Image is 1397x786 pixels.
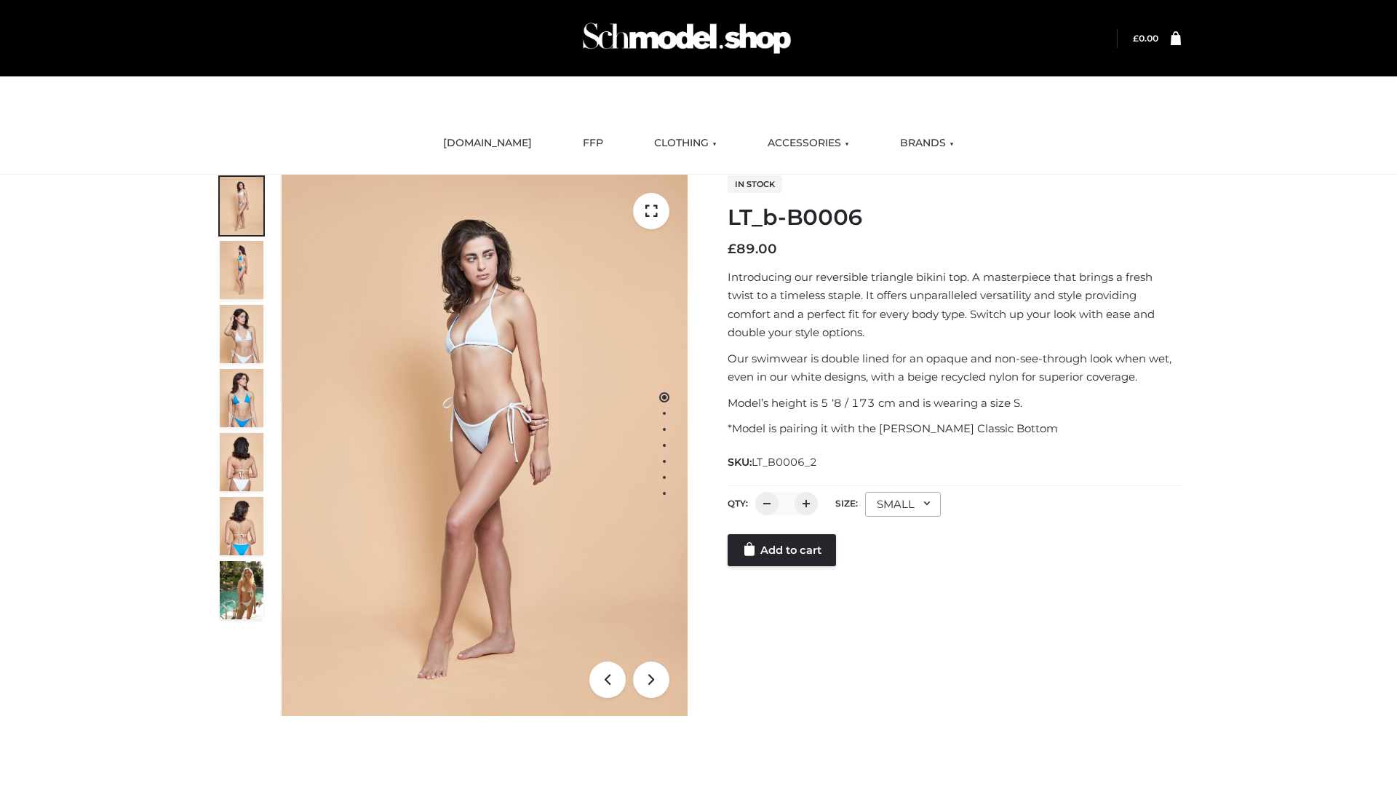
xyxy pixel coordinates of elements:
[220,433,263,491] img: ArielClassicBikiniTop_CloudNine_AzureSky_OW114ECO_7-scaled.jpg
[889,127,965,159] a: BRANDS
[728,175,782,193] span: In stock
[1133,33,1158,44] a: £0.00
[572,127,614,159] a: FFP
[220,497,263,555] img: ArielClassicBikiniTop_CloudNine_AzureSky_OW114ECO_8-scaled.jpg
[220,241,263,299] img: ArielClassicBikiniTop_CloudNine_AzureSky_OW114ECO_2-scaled.jpg
[835,498,858,509] label: Size:
[728,268,1181,342] p: Introducing our reversible triangle bikini top. A masterpiece that brings a fresh twist to a time...
[220,305,263,363] img: ArielClassicBikiniTop_CloudNine_AzureSky_OW114ECO_3-scaled.jpg
[728,241,777,257] bdi: 89.00
[282,175,688,716] img: LT_b-B0006
[643,127,728,159] a: CLOTHING
[578,9,796,67] img: Schmodel Admin 964
[220,177,263,235] img: ArielClassicBikiniTop_CloudNine_AzureSky_OW114ECO_1-scaled.jpg
[728,241,736,257] span: £
[728,394,1181,413] p: Model’s height is 5 ‘8 / 173 cm and is wearing a size S.
[865,492,941,517] div: SMALL
[728,349,1181,386] p: Our swimwear is double lined for an opaque and non-see-through look when wet, even in our white d...
[728,205,1181,231] h1: LT_b-B0006
[1133,33,1139,44] span: £
[220,369,263,427] img: ArielClassicBikiniTop_CloudNine_AzureSky_OW114ECO_4-scaled.jpg
[220,561,263,619] img: Arieltop_CloudNine_AzureSky2.jpg
[728,419,1181,438] p: *Model is pairing it with the [PERSON_NAME] Classic Bottom
[1133,33,1158,44] bdi: 0.00
[728,453,819,471] span: SKU:
[757,127,860,159] a: ACCESSORIES
[728,534,836,566] a: Add to cart
[728,498,748,509] label: QTY:
[432,127,543,159] a: [DOMAIN_NAME]
[752,456,817,469] span: LT_B0006_2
